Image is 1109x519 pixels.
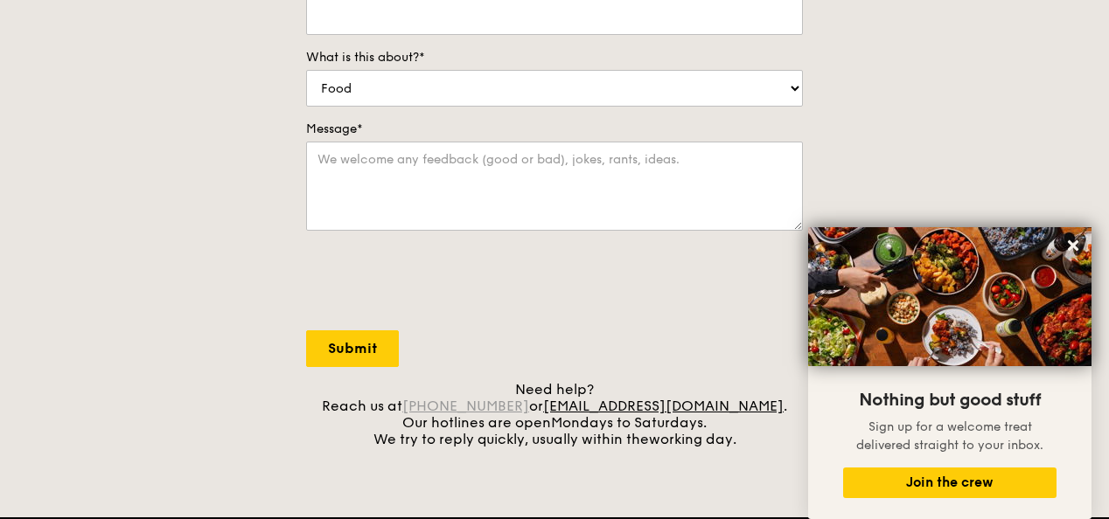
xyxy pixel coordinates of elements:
[306,121,803,138] label: Message*
[859,390,1041,411] span: Nothing but good stuff
[543,398,784,414] a: [EMAIL_ADDRESS][DOMAIN_NAME]
[808,227,1092,366] img: DSC07876-Edit02-Large.jpeg
[402,398,529,414] a: [PHONE_NUMBER]
[306,142,803,231] textarea: To enrich screen reader interactions, please activate Accessibility in Grammarly extension settings
[306,381,803,447] div: Need help? Reach us at or . Our hotlines are open We try to reply quickly, usually within the
[551,414,707,431] span: Mondays to Saturdays.
[306,49,803,66] label: What is this about?*
[306,330,399,367] input: Submit
[649,431,736,447] span: working day.
[306,248,572,316] iframe: reCAPTCHA
[843,467,1057,498] button: Join the crew
[1059,232,1087,259] button: Close
[856,419,1043,453] span: Sign up for a welcome treat delivered straight to your inbox.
